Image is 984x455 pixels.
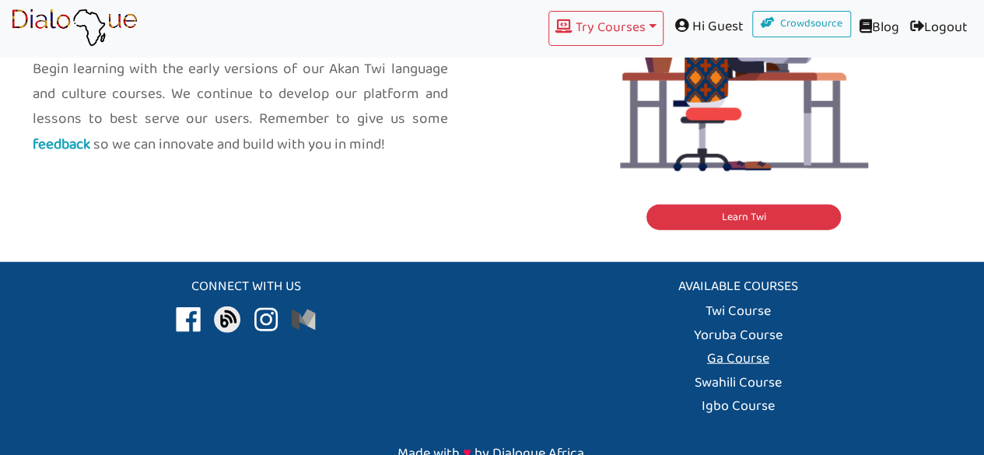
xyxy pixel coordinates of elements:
a: Ga Course [707,347,769,371]
a: Logout [905,11,973,46]
a: Blog [851,11,905,46]
img: africa language culture facebook [169,300,208,339]
img: africa language culture instagram [247,300,285,339]
img: africa language culture blog [208,300,247,339]
img: learn African language platform app [11,9,138,47]
a: Swahili Course [695,371,782,395]
img: africa language culture patreon donate [285,300,324,339]
p: Begin learning with the early versions of our Akan Twi language and culture courses. We continue ... [33,57,448,157]
a: Yoruba Course [694,324,783,348]
a: Twi Course [706,299,771,324]
button: Try Courses [548,11,664,46]
a: feedback [33,132,93,157]
h5: Connect with us [12,278,481,295]
a: Crowdsource [752,11,852,37]
a: Igbo Course [702,394,775,418]
h5: Available Courses [504,278,973,295]
span: Hi Guest [664,11,752,43]
a: Learn Twi [646,205,841,231]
